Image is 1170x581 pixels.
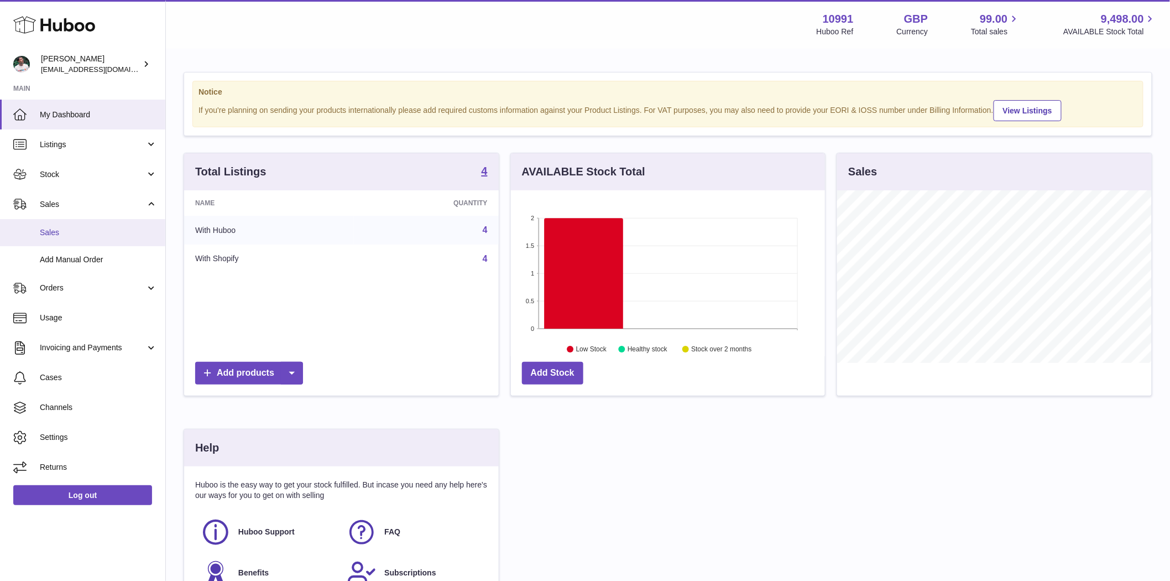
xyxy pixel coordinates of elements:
[531,215,534,221] text: 2
[522,362,583,385] a: Add Stock
[195,362,303,385] a: Add products
[354,190,499,216] th: Quantity
[184,190,354,216] th: Name
[384,568,436,578] span: Subscriptions
[531,270,534,277] text: 1
[40,402,157,413] span: Channels
[195,480,488,501] p: Huboo is the easy way to get your stock fulfilled. But incase you need any help here's our ways f...
[195,440,219,455] h3: Help
[817,27,854,37] div: Huboo Ref
[40,283,145,293] span: Orders
[482,165,488,177] strong: 4
[1101,12,1144,27] span: 9,498.00
[40,313,157,323] span: Usage
[13,485,152,505] a: Log out
[691,346,751,354] text: Stock over 2 months
[41,65,163,74] span: [EMAIL_ADDRESS][DOMAIN_NAME]
[628,346,668,354] text: Healthy stock
[184,216,354,245] td: With Huboo
[576,346,607,354] text: Low Stock
[199,87,1137,97] strong: Notice
[195,164,267,179] h3: Total Listings
[184,245,354,273] td: With Shopify
[40,255,157,265] span: Add Manual Order
[40,139,145,150] span: Listings
[40,343,145,353] span: Invoicing and Payments
[971,27,1020,37] span: Total sales
[347,517,482,547] a: FAQ
[238,568,269,578] span: Benefits
[848,164,877,179] h3: Sales
[526,242,534,249] text: 1.5
[40,227,157,238] span: Sales
[531,325,534,332] text: 0
[1063,27,1157,37] span: AVAILABLE Stock Total
[201,517,336,547] a: Huboo Support
[522,164,645,179] h3: AVAILABLE Stock Total
[238,527,295,537] span: Huboo Support
[904,12,928,27] strong: GBP
[980,12,1007,27] span: 99.00
[40,110,157,120] span: My Dashboard
[823,12,854,27] strong: 10991
[40,432,157,443] span: Settings
[1063,12,1157,37] a: 9,498.00 AVAILABLE Stock Total
[40,169,145,180] span: Stock
[40,462,157,473] span: Returns
[483,225,488,235] a: 4
[971,12,1020,37] a: 99.00 Total sales
[482,165,488,179] a: 4
[199,98,1137,121] div: If you're planning on sending your products internationally please add required customs informati...
[40,372,157,383] span: Cases
[41,54,140,75] div: [PERSON_NAME]
[526,298,534,304] text: 0.5
[994,100,1062,121] a: View Listings
[483,254,488,263] a: 4
[40,199,145,210] span: Sales
[384,527,400,537] span: FAQ
[897,27,928,37] div: Currency
[13,56,30,72] img: internalAdmin-10991@internal.huboo.com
